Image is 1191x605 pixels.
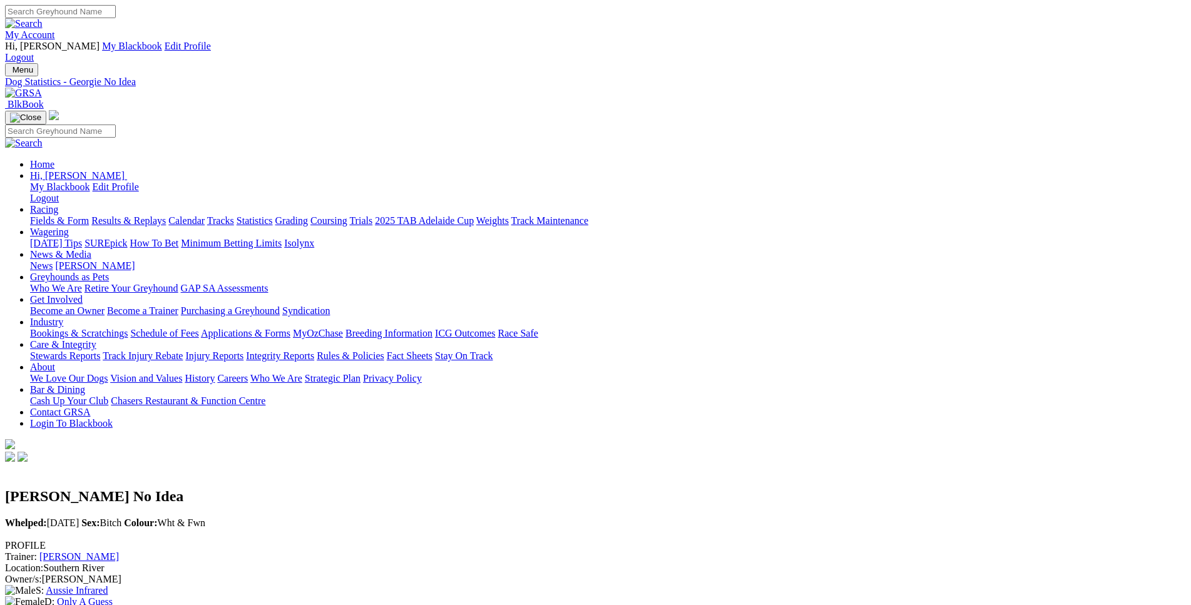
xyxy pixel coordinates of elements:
[181,283,268,293] a: GAP SA Assessments
[84,238,127,248] a: SUREpick
[5,52,34,63] a: Logout
[181,238,282,248] a: Minimum Betting Limits
[511,215,588,226] a: Track Maintenance
[5,574,1186,585] div: [PERSON_NAME]
[30,238,1186,249] div: Wagering
[111,395,265,406] a: Chasers Restaurant & Function Centre
[5,551,37,562] span: Trainer:
[30,238,82,248] a: [DATE] Tips
[250,373,302,384] a: Who We Are
[5,29,55,40] a: My Account
[30,305,105,316] a: Become an Owner
[30,418,113,429] a: Login To Blackbook
[81,517,121,528] span: Bitch
[282,305,330,316] a: Syndication
[207,215,234,226] a: Tracks
[30,283,82,293] a: Who We Are
[345,328,432,338] a: Breeding Information
[110,373,182,384] a: Vision and Values
[5,99,44,109] a: BlkBook
[30,159,54,170] a: Home
[305,373,360,384] a: Strategic Plan
[246,350,314,361] a: Integrity Reports
[5,488,1186,505] h2: [PERSON_NAME] No Idea
[5,540,1186,551] div: PROFILE
[5,138,43,149] img: Search
[5,88,42,99] img: GRSA
[476,215,509,226] a: Weights
[30,204,58,215] a: Racing
[30,170,127,181] a: Hi, [PERSON_NAME]
[30,260,1186,272] div: News & Media
[46,585,108,596] a: Aussie Infrared
[30,181,1186,204] div: Hi, [PERSON_NAME]
[5,76,1186,88] a: Dog Statistics - Georgie No Idea
[5,562,43,573] span: Location:
[30,249,91,260] a: News & Media
[13,65,33,74] span: Menu
[5,125,116,138] input: Search
[317,350,384,361] a: Rules & Policies
[30,395,108,406] a: Cash Up Your Club
[5,41,1186,63] div: My Account
[275,215,308,226] a: Grading
[130,328,198,338] a: Schedule of Fees
[124,517,205,528] span: Wht & Fwn
[5,18,43,29] img: Search
[5,452,15,462] img: facebook.svg
[30,373,1186,384] div: About
[30,407,90,417] a: Contact GRSA
[49,110,59,120] img: logo-grsa-white.png
[30,193,59,203] a: Logout
[185,373,215,384] a: History
[30,328,128,338] a: Bookings & Scratchings
[30,305,1186,317] div: Get Involved
[217,373,248,384] a: Careers
[18,452,28,462] img: twitter.svg
[81,517,100,528] b: Sex:
[30,215,89,226] a: Fields & Form
[237,215,273,226] a: Statistics
[39,551,119,562] a: [PERSON_NAME]
[103,350,183,361] a: Track Injury Rebate
[8,99,44,109] span: BlkBook
[30,317,63,327] a: Industry
[30,373,108,384] a: We Love Our Dogs
[498,328,538,338] a: Race Safe
[84,283,178,293] a: Retire Your Greyhound
[5,585,44,596] span: S:
[5,5,116,18] input: Search
[5,111,46,125] button: Toggle navigation
[349,215,372,226] a: Trials
[165,41,211,51] a: Edit Profile
[5,562,1186,574] div: Southern River
[5,41,100,51] span: Hi, [PERSON_NAME]
[5,585,36,596] img: Male
[30,328,1186,339] div: Industry
[5,574,42,584] span: Owner/s:
[201,328,290,338] a: Applications & Forms
[310,215,347,226] a: Coursing
[30,260,53,271] a: News
[185,350,243,361] a: Injury Reports
[30,350,1186,362] div: Care & Integrity
[5,517,47,528] b: Whelped:
[30,384,85,395] a: Bar & Dining
[30,215,1186,226] div: Racing
[5,63,38,76] button: Toggle navigation
[55,260,135,271] a: [PERSON_NAME]
[30,294,83,305] a: Get Involved
[30,181,90,192] a: My Blackbook
[30,339,96,350] a: Care & Integrity
[293,328,343,338] a: MyOzChase
[30,395,1186,407] div: Bar & Dining
[5,517,79,528] span: [DATE]
[5,439,15,449] img: logo-grsa-white.png
[30,272,109,282] a: Greyhounds as Pets
[435,350,493,361] a: Stay On Track
[363,373,422,384] a: Privacy Policy
[387,350,432,361] a: Fact Sheets
[284,238,314,248] a: Isolynx
[30,283,1186,294] div: Greyhounds as Pets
